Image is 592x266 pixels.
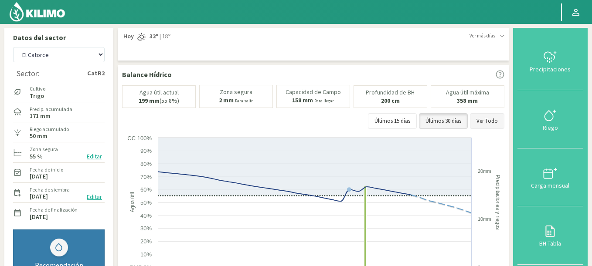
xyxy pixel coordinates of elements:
span: Ver más días [470,32,495,40]
text: Agua útil [129,192,136,212]
b: 200 cm [381,97,400,104]
button: Carga mensual [517,148,583,206]
p: Balance Hídrico [122,69,172,80]
button: Últimos 30 días [419,113,468,129]
text: Precipitaciones y riegos [495,175,501,230]
text: 10mm [478,216,491,222]
label: Fecha de siembra [30,186,70,194]
span: Hoy [122,32,134,41]
span: | [160,32,161,41]
text: 80% [140,161,152,167]
text: 90% [140,148,152,154]
button: Ver Todo [470,113,504,129]
p: Datos del sector [13,32,105,43]
div: BH Tabla [520,240,581,246]
span: 18º [161,32,170,41]
text: 30% [140,225,152,232]
b: 199 mm [139,97,160,104]
div: Precipitaciones [520,66,581,72]
text: 10% [140,251,152,258]
p: Profundidad de BH [366,89,415,96]
img: Kilimo [9,1,66,22]
text: 20mm [478,168,491,174]
label: [DATE] [30,194,48,199]
p: Capacidad de Campo [286,89,341,95]
button: Riego [517,90,583,148]
button: Editar [84,152,105,162]
text: CC 100% [127,135,152,141]
b: 2 mm [219,96,234,104]
b: 358 mm [457,97,478,104]
small: Para salir [235,98,253,104]
label: [DATE] [30,174,48,179]
label: 171 mm [30,113,51,119]
p: Agua útil máxima [446,89,489,96]
label: Riego acumulado [30,125,69,133]
div: Sector: [17,69,40,78]
button: BH Tabla [517,206,583,264]
label: 50 mm [30,133,48,139]
strong: 32º [150,32,158,40]
button: Editar [84,192,105,202]
text: 20% [140,238,152,245]
p: Agua útil actual [139,89,179,96]
text: 70% [140,174,152,180]
label: 55 % [30,154,43,159]
text: 40% [140,212,152,219]
p: (55.8%) [139,98,179,104]
label: Trigo [30,93,45,99]
label: Precip. acumulada [30,105,72,113]
label: Fecha de inicio [30,166,63,174]
div: Carga mensual [520,182,581,189]
p: Zona segura [220,89,252,95]
small: Para llegar [314,98,334,104]
text: 60% [140,186,152,193]
label: Zona segura [30,145,58,153]
b: 158 mm [292,96,313,104]
button: Últimos 15 días [368,113,417,129]
label: Cultivo [30,85,45,93]
strong: CatR2 [87,69,105,78]
text: 50% [140,199,152,206]
div: Riego [520,125,581,131]
button: Precipitaciones [517,32,583,90]
label: [DATE] [30,214,48,220]
label: Fecha de finalización [30,206,78,214]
